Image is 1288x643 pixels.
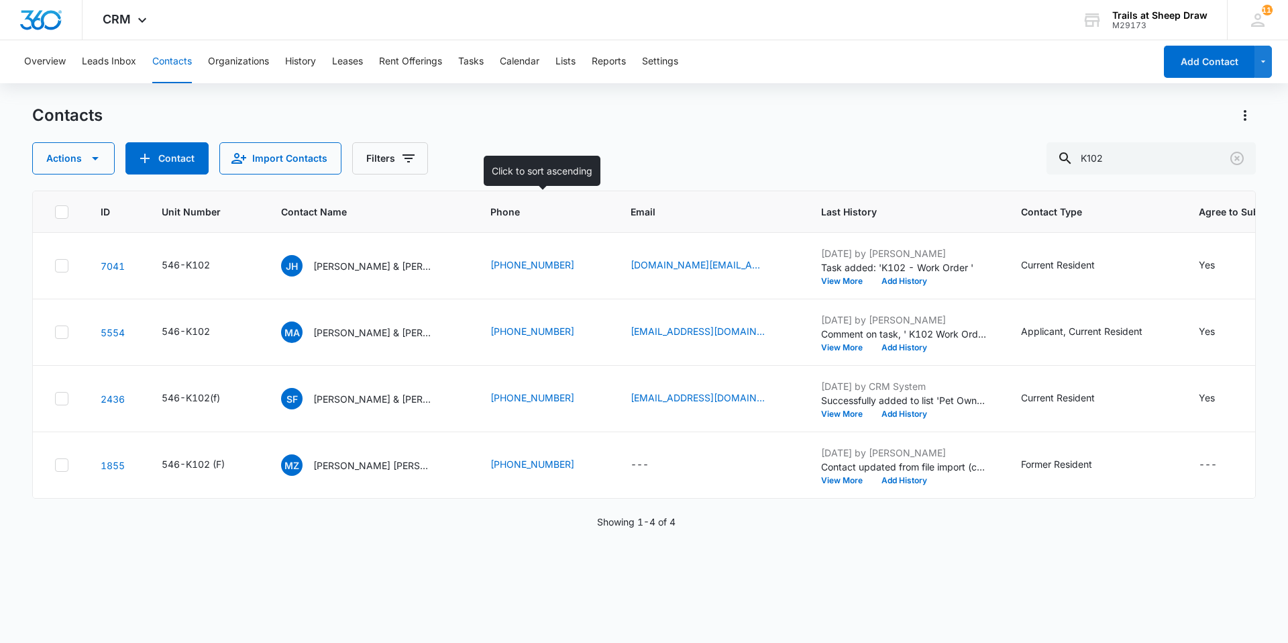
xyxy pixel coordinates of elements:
[1234,105,1256,126] button: Actions
[821,277,872,285] button: View More
[82,40,136,83] button: Leads Inbox
[281,205,439,219] span: Contact Name
[281,454,458,476] div: Contact Name - Manuel Zamora Kelly Zamora - Select to Edit Field
[821,205,969,219] span: Last History
[592,40,626,83] button: Reports
[490,391,574,405] a: [PHONE_NUMBER]
[631,391,765,405] a: [EMAIL_ADDRESS][DOMAIN_NAME]
[1046,142,1256,175] input: Search Contacts
[281,255,458,277] div: Contact Name - Josh Hughes & Kayla Lee - Select to Edit Field
[1021,258,1095,272] div: Current Resident
[821,477,872,485] button: View More
[162,324,210,338] div: 546-K102
[1199,324,1239,340] div: Agree to Subscribe - Yes - Select to Edit Field
[313,392,434,406] p: [PERSON_NAME] & [PERSON_NAME]
[1021,324,1142,338] div: Applicant, Current Resident
[490,258,574,272] a: [PHONE_NUMBER]
[152,40,192,83] button: Contacts
[1199,457,1217,473] div: ---
[162,205,249,219] span: Unit Number
[1021,324,1167,340] div: Contact Type - Applicant, Current Resident - Select to Edit Field
[1199,391,1215,405] div: Yes
[1262,5,1273,15] span: 117
[821,313,989,327] p: [DATE] by [PERSON_NAME]
[631,258,765,272] a: [DOMAIN_NAME][EMAIL_ADDRESS][DOMAIN_NAME]
[631,457,649,473] div: ---
[281,454,303,476] span: MZ
[281,321,458,343] div: Contact Name - Miguel Arellano & Reagan Robinson - Select to Edit Field
[872,277,936,285] button: Add History
[101,205,110,219] span: ID
[162,324,234,340] div: Unit Number - 546-K102 - Select to Edit Field
[1112,10,1207,21] div: account name
[1021,391,1095,405] div: Current Resident
[631,205,769,219] span: Email
[458,40,484,83] button: Tasks
[162,391,244,407] div: Unit Number - 546-K102(f) - Select to Edit Field
[631,324,765,338] a: [EMAIL_ADDRESS][DOMAIN_NAME]
[32,142,115,175] button: Actions
[162,457,225,471] div: 546-K102 (F)
[1199,457,1241,473] div: Agree to Subscribe - - Select to Edit Field
[1021,457,1092,471] div: Former Resident
[1199,258,1215,272] div: Yes
[490,258,598,274] div: Phone - (859) 556-4964 - Select to Edit Field
[821,379,989,393] p: [DATE] by CRM System
[555,40,576,83] button: Lists
[490,205,579,219] span: Phone
[281,388,458,409] div: Contact Name - Sadie Ford & Brandon Ford - Select to Edit Field
[821,446,989,460] p: [DATE] by [PERSON_NAME]
[631,391,789,407] div: Email - sadieford777@gmail.com - Select to Edit Field
[162,391,220,405] div: 546-K102(f)
[103,12,131,26] span: CRM
[101,460,125,471] a: Navigate to contact details page for Manuel Zamora Kelly Zamora
[219,142,341,175] button: Import Contacts
[1199,205,1288,219] span: Agree to Subscribe
[1112,21,1207,30] div: account id
[332,40,363,83] button: Leases
[631,457,673,473] div: Email - - Select to Edit Field
[821,393,989,407] p: Successfully added to list 'Pet Owners'.
[313,259,434,273] p: [PERSON_NAME] & [PERSON_NAME]
[101,327,125,338] a: Navigate to contact details page for Miguel Arellano & Reagan Robinson
[352,142,428,175] button: Filters
[490,324,598,340] div: Phone - (719) 469-7476 - Select to Edit Field
[642,40,678,83] button: Settings
[281,388,303,409] span: SF
[101,393,125,405] a: Navigate to contact details page for Sadie Ford & Brandon Ford
[162,258,234,274] div: Unit Number - 546-K102 - Select to Edit Field
[208,40,269,83] button: Organizations
[101,260,125,272] a: Navigate to contact details page for Josh Hughes & Kayla Lee
[1021,391,1119,407] div: Contact Type - Current Resident - Select to Edit Field
[1021,457,1116,473] div: Contact Type - Former Resident - Select to Edit Field
[631,324,789,340] div: Email - miguelarellano2615@gmail.com - Select to Edit Field
[1199,258,1239,274] div: Agree to Subscribe - Yes - Select to Edit Field
[872,344,936,352] button: Add History
[872,477,936,485] button: Add History
[1164,46,1254,78] button: Add Contact
[484,156,600,186] div: Click to sort ascending
[597,515,676,529] p: Showing 1-4 of 4
[490,324,574,338] a: [PHONE_NUMBER]
[125,142,209,175] button: Add Contact
[500,40,539,83] button: Calendar
[821,246,989,260] p: [DATE] by [PERSON_NAME]
[490,457,574,471] a: [PHONE_NUMBER]
[24,40,66,83] button: Overview
[1262,5,1273,15] div: notifications count
[162,258,210,272] div: 546-K102
[821,327,989,341] p: Comment on task, ' K102 Work Order ' "Sealed window from inside and also sealed window from the o...
[821,460,989,474] p: Contact updated from file import (contacts-20231023195256.csv): --
[32,105,103,126] h1: Contacts
[821,260,989,275] p: Task added: 'K102 - Work Order '
[1021,205,1147,219] span: Contact Type
[379,40,442,83] button: Rent Offerings
[285,40,316,83] button: History
[1021,258,1119,274] div: Contact Type - Current Resident - Select to Edit Field
[1199,391,1239,407] div: Agree to Subscribe - Yes - Select to Edit Field
[631,258,789,274] div: Email - j.hughes@protonmail.com - Select to Edit Field
[162,457,249,473] div: Unit Number - 546-K102 (F) - Select to Edit Field
[313,326,434,340] p: [PERSON_NAME] & [PERSON_NAME]
[281,255,303,277] span: JH
[313,458,434,473] p: [PERSON_NAME] [PERSON_NAME]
